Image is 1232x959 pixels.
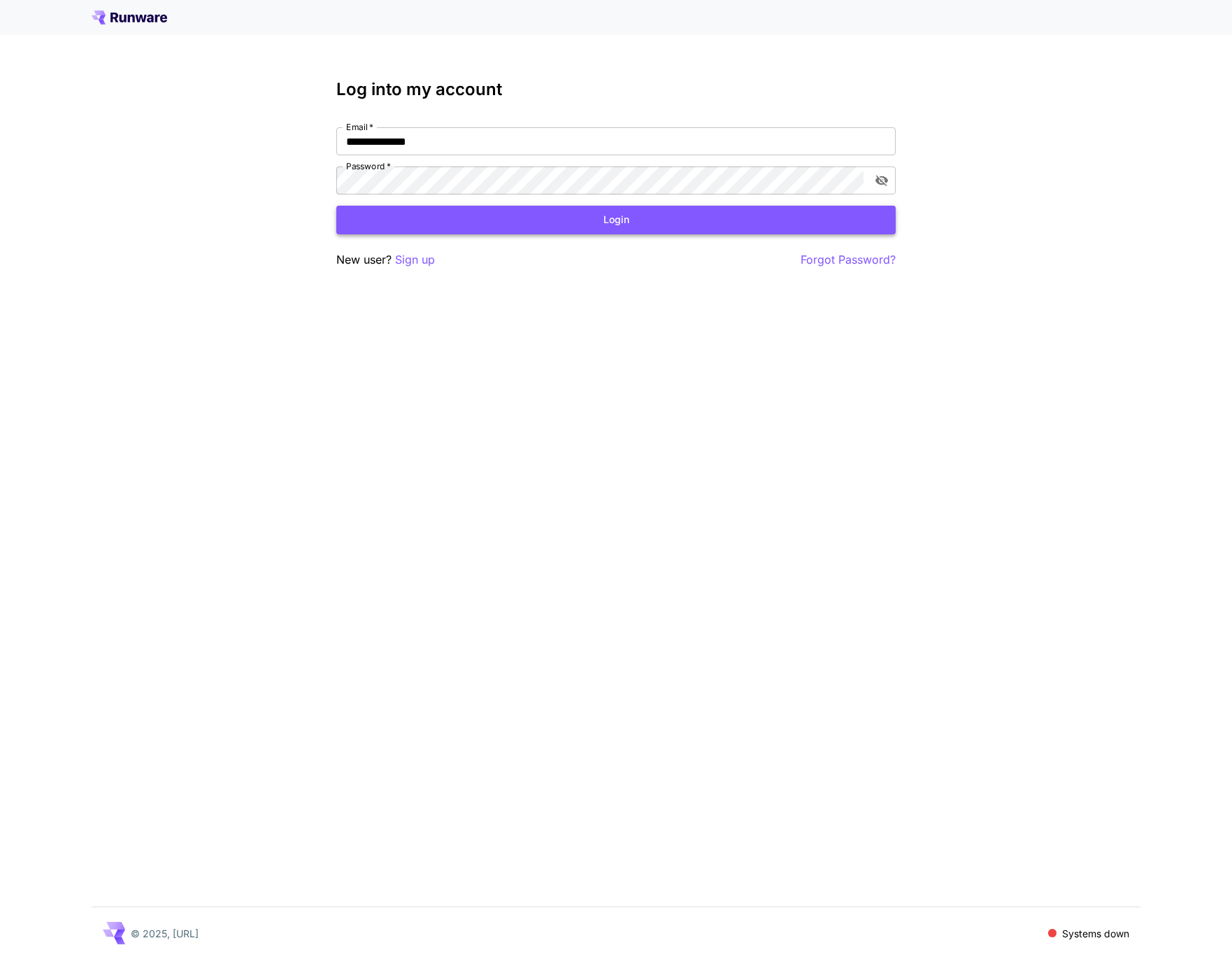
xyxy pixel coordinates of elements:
button: Forgot Password? [801,251,896,269]
p: © 2025, [URL] [131,926,199,941]
button: toggle password visibility [869,168,894,193]
label: Email [346,121,373,133]
p: New user? [336,251,435,269]
button: Sign up [395,251,435,269]
button: Login [336,206,896,234]
p: Systems down [1062,926,1129,941]
h3: Log into my account [336,80,896,99]
label: Password [346,160,391,172]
